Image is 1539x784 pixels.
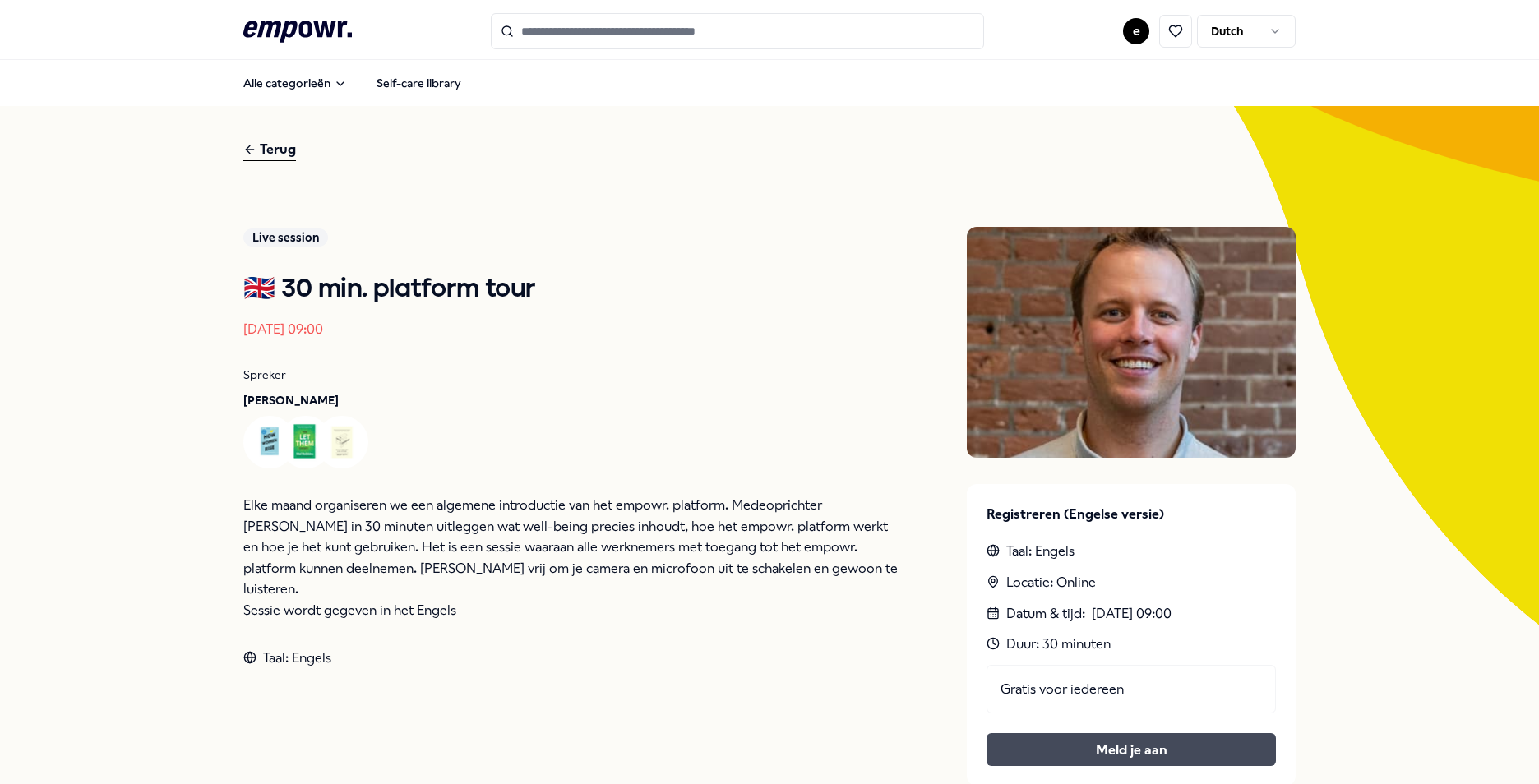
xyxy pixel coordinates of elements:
[243,495,901,600] p: Elke maand organiseren we een algemene introductie van het empowr. platform. Medeoprichter [PERSO...
[987,572,1276,593] div: Locatie: Online
[243,139,296,161] div: Terug
[1123,18,1149,44] button: e
[987,541,1276,562] div: Taal: Engels
[243,228,328,247] div: Live session
[230,67,360,99] button: Alle categorieën
[491,13,984,49] input: Search for products, categories or subcategories
[243,391,901,409] p: [PERSON_NAME]
[987,504,1276,525] p: Registreren (Engelse versie)
[243,600,901,621] p: Sessie wordt gegeven in het Engels
[363,67,474,99] a: Self-care library
[230,67,474,99] nav: Main
[246,418,293,466] img: Avatar
[1092,603,1172,625] time: [DATE] 09:00
[243,321,323,337] time: [DATE] 09:00
[987,665,1276,714] div: Gratis voor iedereen
[967,227,1296,458] img: Presenter image
[987,733,1276,766] button: Meld je aan
[318,418,366,466] img: Avatar
[243,366,901,384] p: Spreker
[243,273,901,306] h1: 🇬🇧 30 min. platform tour
[282,418,330,466] img: Avatar
[987,634,1276,655] div: Duur: 30 minuten
[243,648,901,669] div: Taal: Engels
[987,603,1276,625] div: Datum & tijd :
